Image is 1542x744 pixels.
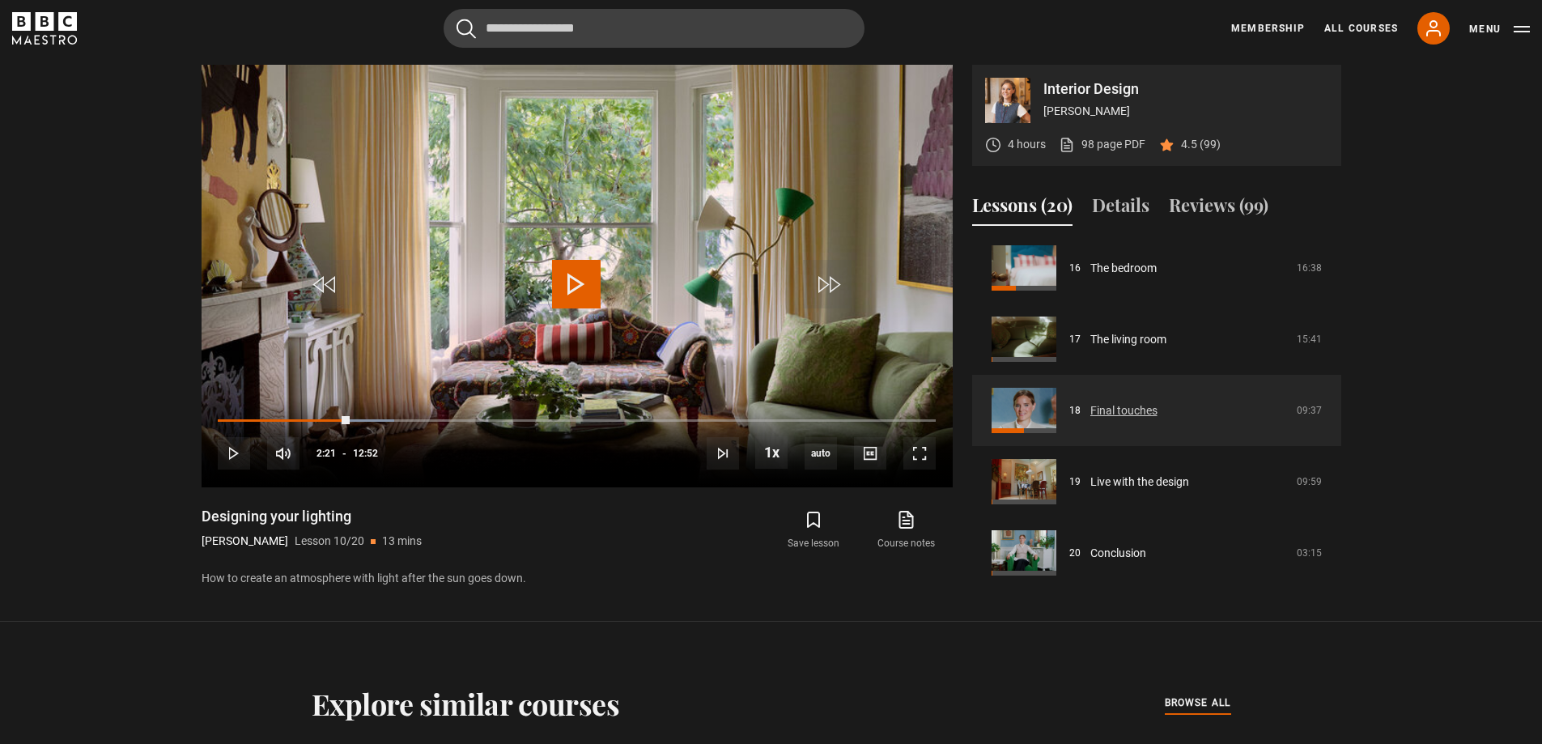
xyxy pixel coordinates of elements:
div: Current quality: 720p [805,437,837,470]
a: The living room [1090,331,1166,348]
a: 98 page PDF [1059,136,1145,153]
button: Reviews (99) [1169,192,1268,226]
a: browse all [1165,695,1231,712]
button: Captions [854,437,886,470]
span: 12:52 [353,439,378,468]
p: [PERSON_NAME] [202,533,288,550]
p: Lesson 10/20 [295,533,364,550]
button: Save lesson [767,507,860,554]
button: Toggle navigation [1469,21,1530,37]
h2: Explore similar courses [312,687,620,721]
input: Search [444,9,864,48]
button: Submit the search query [457,19,476,39]
h1: Designing your lighting [202,507,422,526]
p: 4 hours [1008,136,1046,153]
a: Final touches [1090,402,1158,419]
a: Membership [1231,21,1305,36]
span: auto [805,437,837,470]
svg: BBC Maestro [12,12,77,45]
p: 13 mins [382,533,422,550]
button: Details [1092,192,1149,226]
div: Progress Bar [218,419,935,423]
button: Fullscreen [903,437,936,470]
a: Course notes [860,507,952,554]
p: How to create an atmosphere with light after the sun goes down. [202,570,953,587]
button: Mute [267,437,299,470]
span: 2:21 [316,439,336,468]
button: Play [218,437,250,470]
button: Next Lesson [707,437,739,470]
p: 4.5 (99) [1181,136,1221,153]
video-js: Video Player [202,65,953,487]
p: [PERSON_NAME] [1043,103,1328,120]
a: All Courses [1324,21,1398,36]
button: Lessons (20) [972,192,1073,226]
span: browse all [1165,695,1231,711]
a: The bedroom [1090,260,1157,277]
a: Conclusion [1090,545,1146,562]
button: Playback Rate [755,436,788,469]
span: - [342,448,346,459]
p: Interior Design [1043,82,1328,96]
a: Live with the design [1090,474,1189,491]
